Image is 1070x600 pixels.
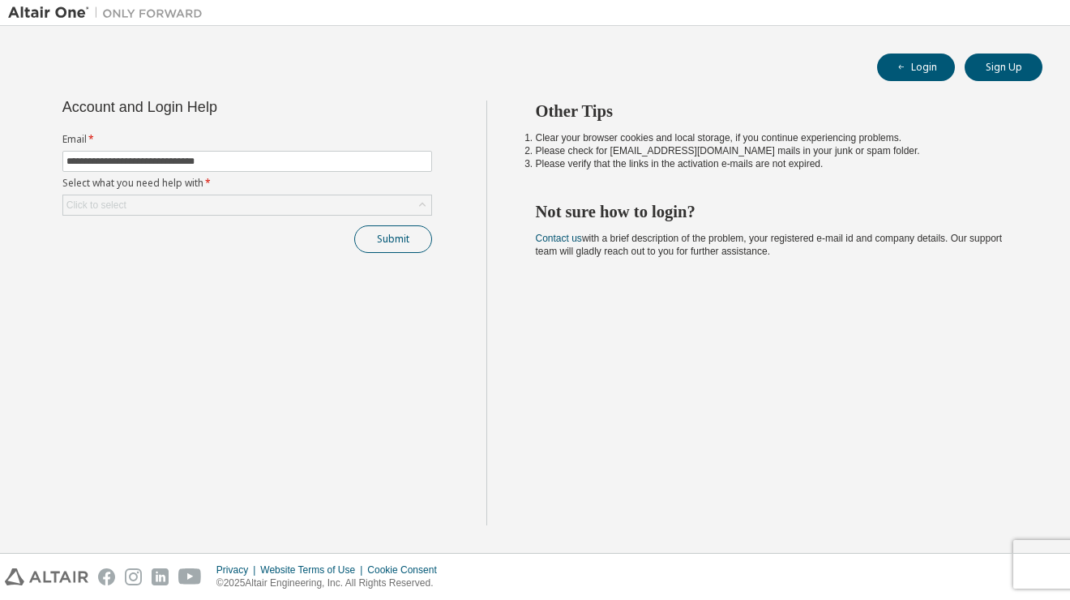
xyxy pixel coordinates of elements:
[536,201,1014,222] h2: Not sure how to login?
[216,576,447,590] p: © 2025 Altair Engineering, Inc. All Rights Reserved.
[178,568,202,585] img: youtube.svg
[536,131,1014,144] li: Clear your browser cookies and local storage, if you continue experiencing problems.
[66,199,126,212] div: Click to select
[98,568,115,585] img: facebook.svg
[63,195,431,215] div: Click to select
[216,564,260,576] div: Privacy
[125,568,142,585] img: instagram.svg
[536,101,1014,122] h2: Other Tips
[260,564,367,576] div: Website Terms of Use
[8,5,211,21] img: Altair One
[354,225,432,253] button: Submit
[965,54,1042,81] button: Sign Up
[62,101,358,114] div: Account and Login Help
[62,177,432,190] label: Select what you need help with
[536,233,582,244] a: Contact us
[367,564,446,576] div: Cookie Consent
[536,144,1014,157] li: Please check for [EMAIL_ADDRESS][DOMAIN_NAME] mails in your junk or spam folder.
[536,157,1014,170] li: Please verify that the links in the activation e-mails are not expired.
[877,54,955,81] button: Login
[5,568,88,585] img: altair_logo.svg
[152,568,169,585] img: linkedin.svg
[536,233,1003,257] span: with a brief description of the problem, your registered e-mail id and company details. Our suppo...
[62,133,432,146] label: Email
